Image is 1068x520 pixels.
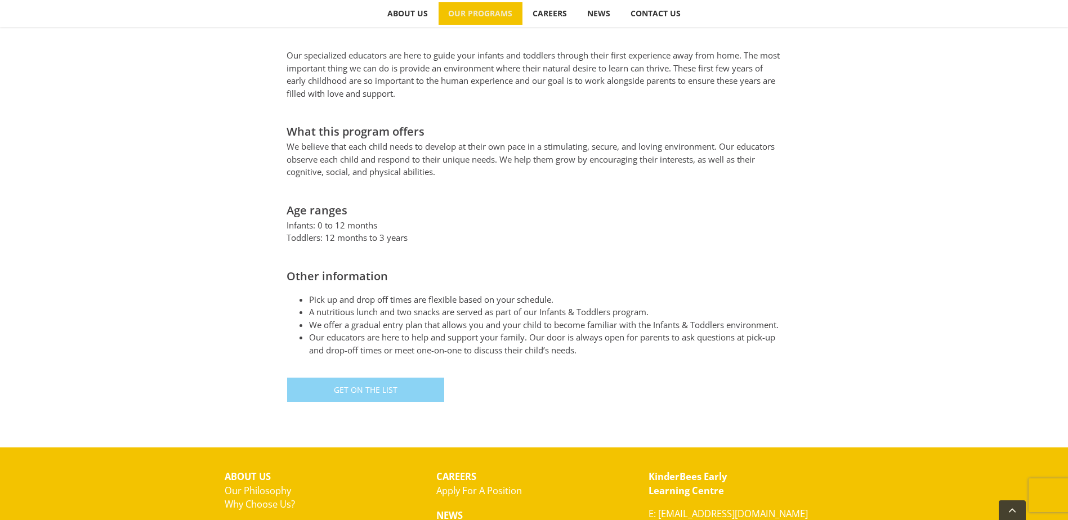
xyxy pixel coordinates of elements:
a: CONTACT US [621,2,691,25]
li: Our educators are here to help and support your family. Our door is always open for parents to as... [309,331,782,356]
span: CONTACT US [631,10,681,17]
a: KinderBees EarlyLearning Centre [649,470,727,497]
span: NEWS [587,10,610,17]
h2: Age ranges [287,202,782,219]
strong: CAREERS [436,470,476,483]
a: Our Philosophy [225,484,291,497]
h2: What this program offers [287,123,782,140]
p: Infants: 0 to 12 months Toddlers: 12 months to 3 years [287,219,782,244]
span: OUR PROGRAMS [448,10,512,17]
a: OUR PROGRAMS [439,2,522,25]
a: ABOUT US [378,2,438,25]
p: We believe that each child needs to develop at their own pace in a stimulating, secure, and lovin... [287,140,782,178]
span: ABOUT US [387,10,428,17]
a: CAREERS [523,2,577,25]
li: Pick up and drop off times are flexible based on your schedule. [309,293,782,306]
p: Our specialized educators are here to guide your infants and toddlers through their first experie... [287,49,782,100]
h2: Other information [287,268,782,285]
span: CAREERS [533,10,567,17]
li: A nutritious lunch and two snacks are served as part of our Infants & Toddlers program. [309,306,782,319]
a: Get On The List [287,377,445,402]
span: Get On The List [334,385,397,395]
a: Why Choose Us? [225,497,295,510]
a: Apply For A Position [436,484,522,497]
li: We offer a gradual entry plan that allows you and your child to become familiar with the Infants ... [309,319,782,331]
strong: ABOUT US [225,470,271,483]
a: E: [EMAIL_ADDRESS][DOMAIN_NAME] [649,507,808,520]
strong: KinderBees Early Learning Centre [649,470,727,497]
a: NEWS [578,2,620,25]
